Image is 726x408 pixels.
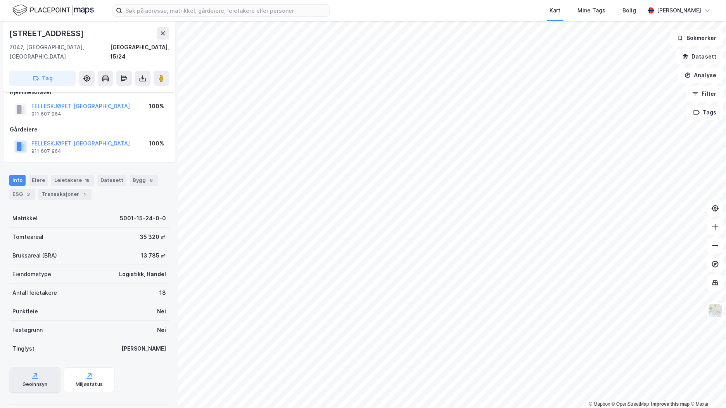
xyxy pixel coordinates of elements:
[81,190,88,198] div: 1
[24,190,32,198] div: 3
[110,43,169,61] div: [GEOGRAPHIC_DATA], 15/24
[83,176,91,184] div: 18
[97,175,126,186] div: Datasett
[657,6,701,15] div: [PERSON_NAME]
[686,86,723,102] button: Filter
[12,270,51,279] div: Eiendomstype
[577,6,605,15] div: Mine Tags
[550,6,560,15] div: Kart
[157,325,166,335] div: Nei
[147,176,155,184] div: 8
[12,344,35,353] div: Tinglyst
[9,175,26,186] div: Info
[76,381,103,387] div: Miljøstatus
[622,6,636,15] div: Bolig
[687,371,726,408] iframe: Chat Widget
[12,214,38,223] div: Matrikkel
[9,27,85,40] div: [STREET_ADDRESS]
[10,125,169,134] div: Gårdeiere
[120,214,166,223] div: 5001-15-24-0-0
[612,401,649,407] a: OpenStreetMap
[149,139,164,148] div: 100%
[12,325,43,335] div: Festegrunn
[121,344,166,353] div: [PERSON_NAME]
[9,71,76,86] button: Tag
[9,189,35,200] div: ESG
[119,270,166,279] div: Logistikk, Handel
[140,232,166,242] div: 35 320 ㎡
[122,5,329,16] input: Søk på adresse, matrikkel, gårdeiere, leietakere eller personer
[687,105,723,120] button: Tags
[22,381,48,387] div: Geoinnsyn
[12,288,57,297] div: Antall leietakere
[29,175,48,186] div: Eiere
[38,189,92,200] div: Transaksjoner
[149,102,164,111] div: 100%
[12,232,43,242] div: Tomteareal
[12,251,57,260] div: Bruksareal (BRA)
[12,307,38,316] div: Punktleie
[651,401,690,407] a: Improve this map
[671,30,723,46] button: Bokmerker
[678,67,723,83] button: Analyse
[31,148,61,154] div: 911 607 964
[141,251,166,260] div: 13 785 ㎡
[12,3,94,17] img: logo.f888ab2527a4732fd821a326f86c7f29.svg
[676,49,723,64] button: Datasett
[31,111,61,117] div: 911 607 964
[157,307,166,316] div: Nei
[159,288,166,297] div: 18
[708,303,723,318] img: Z
[130,175,158,186] div: Bygg
[51,175,94,186] div: Leietakere
[687,371,726,408] div: Kontrollprogram for chat
[589,401,610,407] a: Mapbox
[9,43,110,61] div: 7047, [GEOGRAPHIC_DATA], [GEOGRAPHIC_DATA]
